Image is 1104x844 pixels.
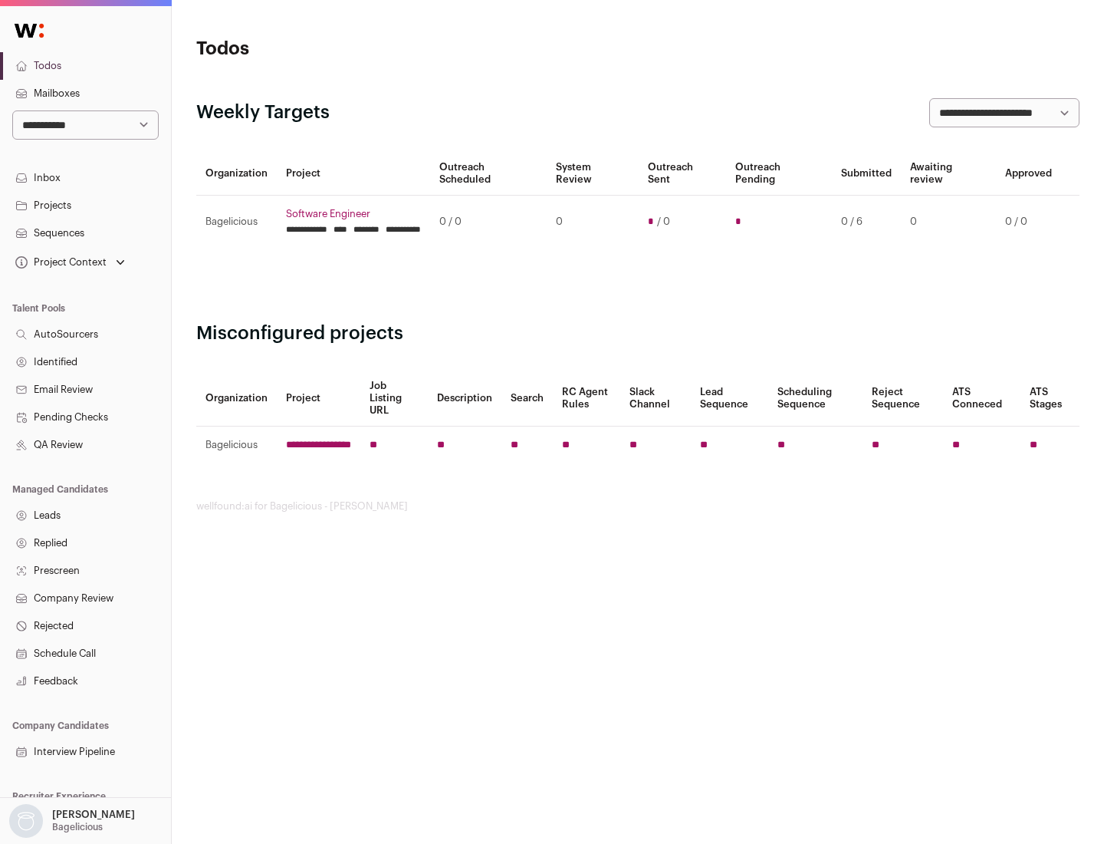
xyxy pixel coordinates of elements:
th: Organization [196,371,277,427]
th: Job Listing URL [360,371,428,427]
th: RC Agent Rules [553,371,619,427]
td: 0 / 0 [430,196,547,249]
img: nopic.png [9,804,43,838]
td: 0 [547,196,638,249]
div: Project Context [12,256,107,269]
th: Awaiting review [901,152,996,196]
span: / 0 [657,216,670,228]
th: Reject Sequence [863,371,944,427]
td: 0 / 6 [832,196,901,249]
td: Bagelicious [196,427,277,464]
h2: Weekly Targets [196,101,330,125]
th: Outreach Sent [639,152,727,196]
th: Project [277,371,360,427]
button: Open dropdown [12,252,128,273]
p: Bagelicious [52,821,103,833]
th: System Review [547,152,638,196]
th: Scheduling Sequence [768,371,863,427]
th: Outreach Scheduled [430,152,547,196]
h1: Todos [196,37,491,61]
th: Outreach Pending [726,152,831,196]
th: ATS Conneced [943,371,1020,427]
th: ATS Stages [1020,371,1079,427]
img: Wellfound [6,15,52,46]
th: Submitted [832,152,901,196]
th: Project [277,152,430,196]
th: Approved [996,152,1061,196]
h2: Misconfigured projects [196,321,1079,346]
th: Organization [196,152,277,196]
td: 0 / 0 [996,196,1061,249]
footer: wellfound:ai for Bagelicious - [PERSON_NAME] [196,500,1079,513]
th: Description [428,371,501,427]
button: Open dropdown [6,804,138,838]
th: Lead Sequence [691,371,768,427]
th: Search [501,371,553,427]
p: [PERSON_NAME] [52,809,135,821]
td: 0 [901,196,996,249]
th: Slack Channel [620,371,691,427]
a: Software Engineer [286,208,421,220]
td: Bagelicious [196,196,277,249]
